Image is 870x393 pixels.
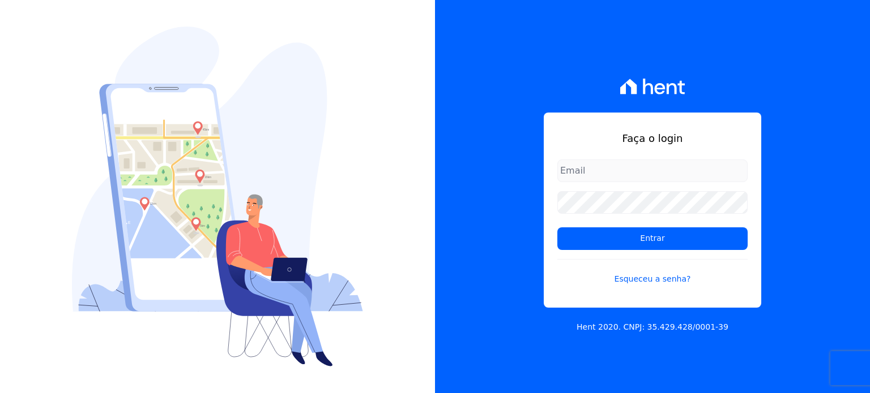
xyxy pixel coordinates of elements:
[557,159,748,182] input: Email
[577,321,728,333] p: Hent 2020. CNPJ: 35.429.428/0001-39
[557,259,748,285] a: Esqueceu a senha?
[72,27,363,366] img: Login
[557,227,748,250] input: Entrar
[557,131,748,146] h1: Faça o login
